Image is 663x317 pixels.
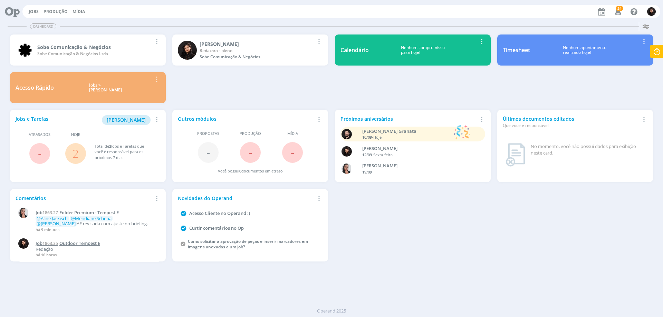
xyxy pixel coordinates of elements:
a: Acesso Cliente no Operand :) [189,210,250,216]
div: Caroline Fagundes Pieczarka [362,162,474,169]
span: 19/09 [362,169,372,175]
img: C [18,208,29,218]
div: Total de Jobs e Tarefas que você é responsável para os próximos 7 dias [95,143,153,161]
span: Hoje [71,132,80,138]
div: Luana da Silva de Andrade [362,145,474,152]
span: Hoje [373,135,382,140]
span: Mídia [287,131,298,137]
div: Bruno Corralo Granata [362,128,450,135]
a: Mídia [73,9,85,14]
img: C [342,164,352,174]
span: 12/09 [362,152,372,157]
span: há 9 minutos [36,227,59,232]
div: Sobe Comunicação & Negócios [200,54,315,60]
div: Próximos aniversários [340,115,477,122]
div: Últimos documentos editados [503,115,640,129]
div: Nenhum apontamento realizado hoje! [530,45,640,55]
span: 2 [109,143,111,149]
a: Job1863.27Folder Premium - Tempest E [36,210,156,216]
button: L [647,6,656,18]
div: Nenhum compromisso para hoje! [369,45,477,55]
a: Como solicitar a aprovação de peças e inserir marcadores em imagens anexadas a um job? [188,238,308,250]
button: 24 [611,6,625,18]
a: 2 [73,146,79,161]
span: - [206,145,210,160]
a: [PERSON_NAME] [102,116,151,123]
span: Sexta-feira [373,152,393,157]
p: Redação [36,247,156,252]
a: L[PERSON_NAME]Redatora - plenoSobe Comunicação & Negócios [172,34,328,66]
span: Dashboard [30,23,56,29]
div: Comentários [16,195,152,202]
div: Você possui documentos em atraso [218,168,283,174]
span: - [38,146,41,161]
img: L [647,7,656,16]
img: L [18,238,29,249]
button: Jobs [27,9,41,14]
span: - [249,145,252,160]
span: 0 [239,168,241,174]
span: 24 [616,6,623,11]
div: Calendário [340,46,369,54]
span: Folder Premium - Tempest E [59,209,119,216]
img: B [342,129,352,139]
div: - [362,135,450,140]
span: @Aline Jackisch [37,215,68,221]
div: - [362,152,474,158]
span: 10/09 [362,135,372,140]
div: Jobs > [PERSON_NAME] [59,83,152,93]
span: [PERSON_NAME] [107,117,146,123]
div: Acesso Rápido [16,83,54,92]
img: dashboard_not_found.png [506,143,525,167]
a: Curtir comentários no Op [189,225,244,231]
div: Luana Andrade [200,40,315,48]
a: Jobs [29,9,39,14]
span: Atrasados [29,132,50,138]
img: L [342,146,352,157]
span: - [291,145,294,160]
p: AF revisada com ajuste no briefing. [36,216,156,227]
div: Sobe Comunicação & Negócios [37,43,152,51]
a: Job1863.35Outdoor Tempest E [36,241,156,246]
span: há 16 horas [36,252,57,257]
div: Outros módulos [178,115,315,122]
button: [PERSON_NAME] [102,115,151,125]
span: Propostas [197,131,219,137]
span: @Meridiane Schena [71,215,112,221]
div: Novidades do Operand [178,195,315,202]
span: Outdoor Tempest E [59,240,100,246]
span: @[PERSON_NAME] [37,220,76,227]
div: Jobs e Tarefas [16,115,152,125]
button: Produção [41,9,70,14]
button: Mídia [70,9,87,14]
div: Redatora - pleno [200,48,315,54]
img: L [178,41,197,60]
a: Produção [44,9,68,14]
span: 1863.27 [42,210,58,216]
span: Produção [240,131,261,137]
a: TimesheetNenhum apontamentorealizado hoje! [497,34,653,66]
div: Sobe Comunicação & Negócios Ltda [37,51,152,57]
span: 1863.35 [42,240,58,246]
div: Que você é responsável [503,122,640,129]
div: Timesheet [503,46,530,54]
div: No momento, você não possui dados para exibição neste card. [531,143,645,157]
